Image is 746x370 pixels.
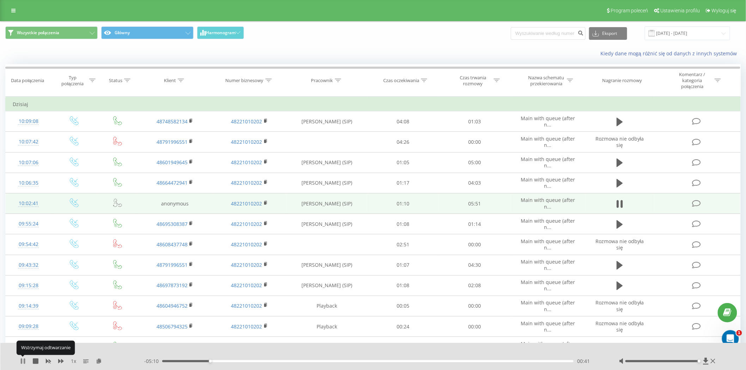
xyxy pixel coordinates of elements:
a: 48221010202 [231,241,262,248]
a: 48604946752 [157,302,188,309]
td: Playback [287,316,367,337]
span: 00:41 [577,358,590,365]
iframe: Intercom live chat [722,330,739,347]
td: 01:03 [439,111,511,132]
td: 01:08 [367,214,439,234]
td: Playback [287,296,367,316]
span: Main with queue (after n... [521,320,575,333]
td: 01:10 [367,193,439,214]
span: - 05:10 [144,358,162,365]
td: 04:08 [367,111,439,132]
span: Main with queue (after n... [521,217,575,230]
span: Main with queue (after n... [521,340,575,353]
div: Komentarz / kategoria połączenia [672,72,713,90]
span: Rozmowa nie odbyła się [595,299,644,312]
a: 48221010202 [231,282,262,289]
a: Kiedy dane mogą różnić się od danych z innych systemów [600,50,741,57]
td: [PERSON_NAME] (SIP) [287,111,367,132]
a: 48748582134 [157,118,188,125]
div: 10:09:08 [13,115,44,128]
span: Main with queue (after n... [521,238,575,251]
td: [PERSON_NAME] (SIP) [287,275,367,296]
button: Eksport [589,27,627,40]
div: 09:09:28 [13,320,44,333]
td: [PERSON_NAME] (SIP) [287,193,367,214]
a: 48221010202 [231,200,262,207]
span: Main with queue (after n... [521,135,575,148]
span: Rozmowa nie odbyła się [595,238,644,251]
td: 01:17 [367,173,439,193]
td: 01:14 [439,214,511,234]
td: 02:08 [439,275,511,296]
div: 09:14:39 [13,299,44,313]
td: 02:28 [439,337,511,357]
a: 48664472941 [157,179,188,186]
a: 48608437748 [157,241,188,248]
span: Harmonogram [206,30,236,35]
td: 04:30 [439,255,511,275]
td: 00:00 [439,234,511,255]
td: anonymous [137,193,212,214]
td: [PERSON_NAME] (SIP) [287,255,367,275]
button: Harmonogram [197,26,244,39]
a: 48791996551 [157,138,188,145]
button: Wszystkie połączenia [5,26,98,39]
span: Rozmowa nie odbyła się [595,320,644,333]
td: 01:08 [367,275,439,296]
div: Pracownik [311,78,333,84]
td: [PERSON_NAME] (SIP) [287,152,367,173]
td: Dzisiaj [6,97,741,111]
td: [PERSON_NAME] (SIP) [287,214,367,234]
span: Main with queue (after n... [521,115,575,128]
span: Wszystkie połączenia [17,30,59,36]
div: Czas trwania rozmowy [454,75,492,87]
a: 48221010202 [231,221,262,227]
div: 10:06:35 [13,176,44,190]
span: Ustawienia profilu [660,8,700,13]
input: Wyszukiwanie według numeru [511,27,586,40]
div: 09:43:32 [13,258,44,272]
td: 00:24 [367,316,439,337]
button: Główny [101,26,194,39]
a: 48695308387 [157,221,188,227]
a: 48697873192 [157,282,188,289]
a: 48506794325 [157,323,188,330]
div: Status [109,78,122,84]
span: Main with queue (after n... [521,299,575,312]
div: Typ połączenia [58,75,87,87]
td: 04:03 [439,173,511,193]
a: 48221010202 [231,179,262,186]
div: Numer biznesowy [226,78,264,84]
td: 00:00 [439,296,511,316]
span: Program poleceń [611,8,648,13]
span: Main with queue (after n... [521,279,575,292]
div: Accessibility label [209,360,212,363]
div: Data połączenia [11,78,44,84]
span: Main with queue (after n... [521,197,575,210]
td: 01:10 [367,337,439,357]
a: 48221010202 [231,261,262,268]
td: 04:26 [367,132,439,152]
td: 05:51 [439,193,511,214]
span: 1 x [71,358,76,365]
span: Main with queue (after n... [521,176,575,189]
div: 09:09:08 [13,340,44,354]
td: 02:51 [367,234,439,255]
span: 1 [736,330,742,336]
td: 00:00 [439,316,511,337]
div: 10:07:06 [13,156,44,169]
span: Main with queue (after n... [521,156,575,169]
td: 01:07 [367,255,439,275]
td: 01:05 [367,152,439,173]
span: Main with queue (after n... [521,258,575,271]
a: 48791996551 [157,261,188,268]
a: 48221010202 [231,323,262,330]
div: 09:55:24 [13,217,44,231]
div: 09:15:28 [13,279,44,292]
div: Accessibility label [698,360,701,363]
td: 00:00 [439,132,511,152]
div: Nazwa schematu przekierowania [527,75,565,87]
div: Czas oczekiwania [383,78,419,84]
div: Nagranie rozmowy [602,78,642,84]
td: 00:05 [367,296,439,316]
